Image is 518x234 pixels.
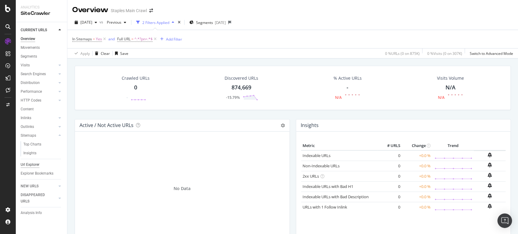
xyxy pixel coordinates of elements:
[122,75,150,81] div: Crawled URLs
[93,36,95,42] span: =
[215,20,226,25] div: [DATE]
[377,192,402,202] td: 0
[402,181,432,192] td: +0.0 %
[427,51,462,56] div: 0 % Visits ( 0 on 307K )
[80,51,90,56] div: Apply
[72,36,92,42] span: In Sitemaps
[232,84,251,92] div: 874,669
[467,48,513,58] button: Switch to Advanced Mode
[21,45,63,51] a: Movements
[377,141,402,150] th: # URLS
[21,53,37,60] div: Segments
[21,71,57,77] a: Search Engines
[177,19,182,25] div: times
[113,48,128,58] button: Save
[303,153,330,158] a: Indexable URLs
[166,37,182,42] div: Add Filter
[21,106,34,112] div: Content
[21,132,57,139] a: Sitemaps
[104,18,129,27] button: Previous
[385,51,420,56] div: 0 % URLs ( 0 on 875K )
[158,35,182,43] button: Add Filter
[445,84,455,92] div: N/A
[111,8,147,14] div: Staples Main Crawl
[497,213,512,228] div: Open Intercom Messenger
[80,20,92,25] span: 2025 Sep. 12th
[21,62,57,69] a: Visits
[432,141,474,150] th: Trend
[21,115,31,121] div: Inlinks
[21,5,62,10] div: Analytics
[21,192,51,205] div: DISAPPEARED URLS
[470,51,513,56] div: Switch to Advanced Mode
[333,75,362,81] div: % Active URLs
[108,36,115,42] button: and
[301,141,377,150] th: Metric
[187,18,228,27] button: Segments[DATE]
[72,18,100,27] button: [DATE]
[134,18,177,27] button: 2 Filters Applied
[226,95,240,100] div: -15.79%
[347,84,348,92] div: -
[438,95,445,100] div: N/A
[21,192,57,205] a: DISAPPEARED URLS
[142,20,169,25] div: 2 Filters Applied
[488,162,492,167] div: bell-plus
[21,71,46,77] div: Search Engines
[21,183,39,189] div: NEW URLS
[21,36,63,42] a: Overview
[303,204,347,210] a: URLs with 1 Follow Inlink
[21,80,40,86] div: Distribution
[21,132,36,139] div: Sitemaps
[225,75,258,81] div: Discovered URLs
[101,51,110,56] div: Clear
[402,192,432,202] td: +0.0 %
[127,95,128,100] div: -
[21,170,63,177] a: Explorer Bookmarks
[117,36,130,42] span: Full URL
[21,124,34,130] div: Outlinks
[21,97,41,104] div: HTTP Codes
[335,95,342,100] div: N/A
[488,204,492,209] div: bell-plus
[93,48,110,58] button: Clear
[21,106,63,112] a: Content
[402,161,432,171] td: +0.0 %
[21,97,57,104] a: HTTP Codes
[134,84,137,92] div: 0
[402,171,432,181] td: +0.0 %
[120,51,128,56] div: Save
[21,162,39,168] div: Url Explorer
[21,80,57,86] a: Distribution
[21,27,57,33] a: CURRENT URLS
[377,161,402,171] td: 0
[437,75,464,81] div: Visits Volume
[21,210,42,216] div: Analysis Info
[23,141,63,148] a: Top Charts
[402,150,432,161] td: +0.0 %
[174,186,191,192] span: No Data
[377,202,402,212] td: 0
[21,10,62,17] div: SiteCrawler
[100,19,104,25] span: vs
[488,183,492,188] div: bell-plus
[21,183,57,189] a: NEW URLS
[23,150,63,156] a: Insights
[301,121,319,129] h4: Insights
[21,115,57,121] a: Inlinks
[488,173,492,178] div: bell-plus
[21,45,40,51] div: Movements
[72,48,90,58] button: Apply
[21,36,35,42] div: Overview
[80,121,134,129] h4: Active / Not Active URLs
[377,150,402,161] td: 0
[72,5,108,15] div: Overview
[303,194,369,199] a: Indexable URLs with Bad Description
[21,124,57,130] a: Outlinks
[21,27,47,33] div: CURRENT URLS
[96,35,102,43] span: Yes
[21,89,57,95] a: Performance
[21,170,53,177] div: Explorer Bookmarks
[303,163,340,169] a: Non-Indexable URLs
